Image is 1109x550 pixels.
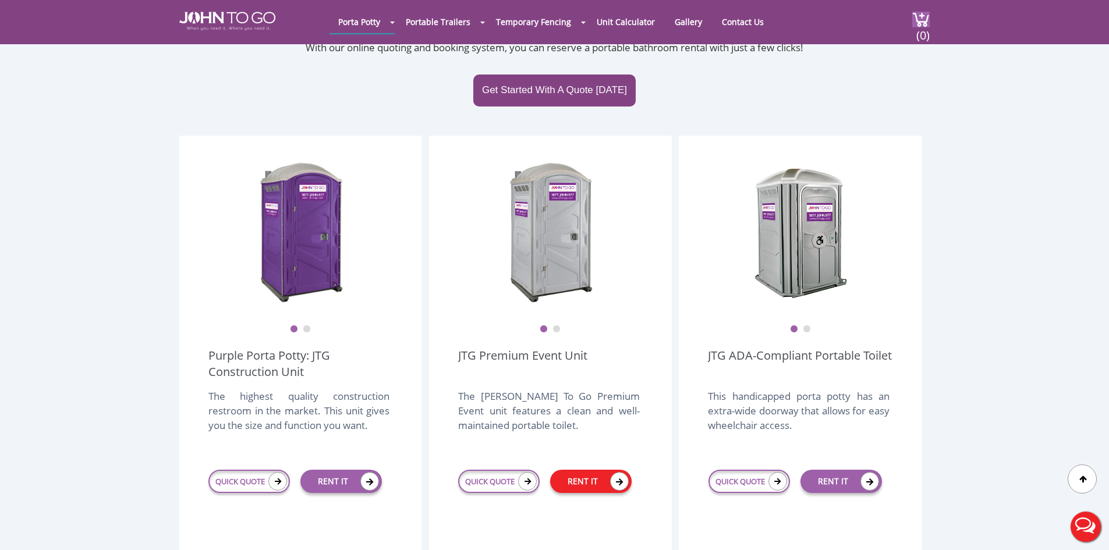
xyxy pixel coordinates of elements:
[208,347,392,380] a: Purple Porta Potty: JTG Construction Unit
[754,159,847,304] img: ADA Handicapped Accessible Unit
[708,470,790,493] a: QUICK QUOTE
[1062,503,1109,550] button: Live Chat
[666,10,711,33] a: Gallery
[912,12,930,27] img: cart a
[208,389,389,445] div: The highest quality construction restroom in the market. This unit gives you the size and functio...
[588,10,664,33] a: Unit Calculator
[458,470,540,493] a: QUICK QUOTE
[458,389,639,445] div: The [PERSON_NAME] To Go Premium Event unit features a clean and well-maintained portable toilet.
[473,74,636,106] a: Get Started With A Quote [DATE]
[916,18,930,43] span: (0)
[329,10,389,33] a: Porta Potty
[540,325,548,333] button: 1 of 2
[552,325,561,333] button: 2 of 2
[708,389,889,445] div: This handicapped porta potty has an extra-wide doorway that allows for easy wheelchair access.
[458,347,587,380] a: JTG Premium Event Unit
[300,470,382,493] a: RENT IT
[208,470,290,493] a: QUICK QUOTE
[800,470,882,493] a: RENT IT
[708,347,892,380] a: JTG ADA-Compliant Portable Toilet
[179,41,930,55] p: With our online quoting and booking system, you can reserve a portable bathroom rental with just ...
[179,12,275,30] img: JOHN to go
[487,10,580,33] a: Temporary Fencing
[713,10,773,33] a: Contact Us
[397,10,479,33] a: Portable Trailers
[790,325,798,333] button: 1 of 2
[290,325,298,333] button: 1 of 2
[303,325,311,333] button: 2 of 2
[550,470,632,493] a: RENT IT
[803,325,811,333] button: 2 of 2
